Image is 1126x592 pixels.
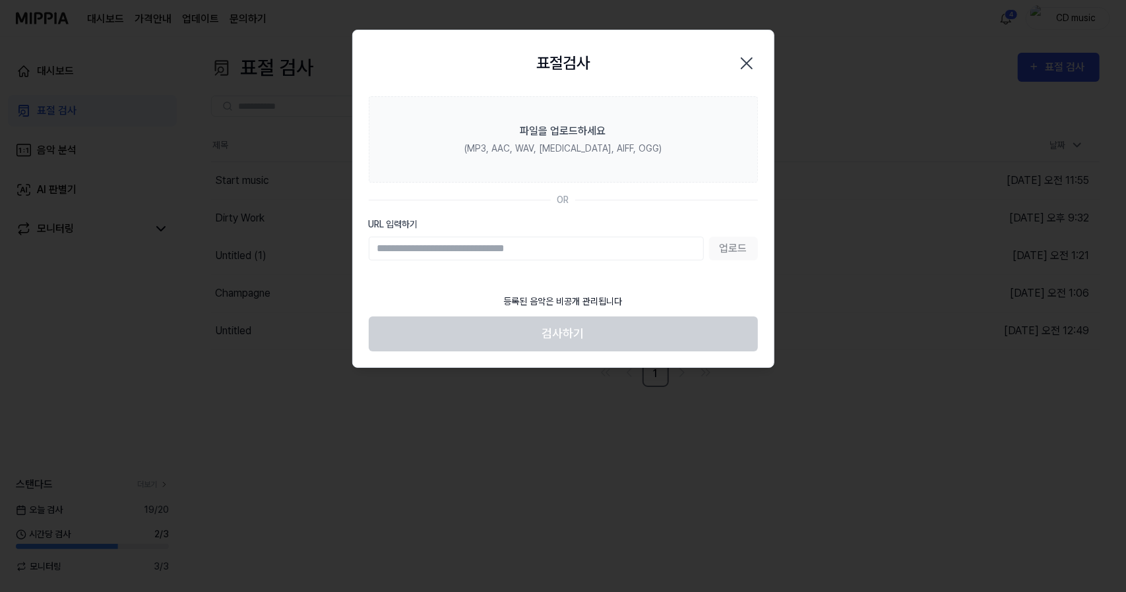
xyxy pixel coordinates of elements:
[557,193,569,207] div: OR
[520,123,606,139] div: 파일을 업로드하세요
[464,142,662,156] div: (MP3, AAC, WAV, [MEDICAL_DATA], AIFF, OGG)
[369,218,758,231] label: URL 입력하기
[536,51,590,75] h2: 표절검사
[496,287,631,316] div: 등록된 음악은 비공개 관리됩니다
